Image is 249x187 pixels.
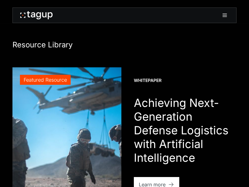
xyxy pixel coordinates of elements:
[24,76,67,84] div: Featured Resource
[12,40,237,50] h1: Resource Library
[134,96,237,165] h1: Achieving Next-Generation Defense Logistics with Artificial Intelligence
[134,77,162,84] div: Whitepaper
